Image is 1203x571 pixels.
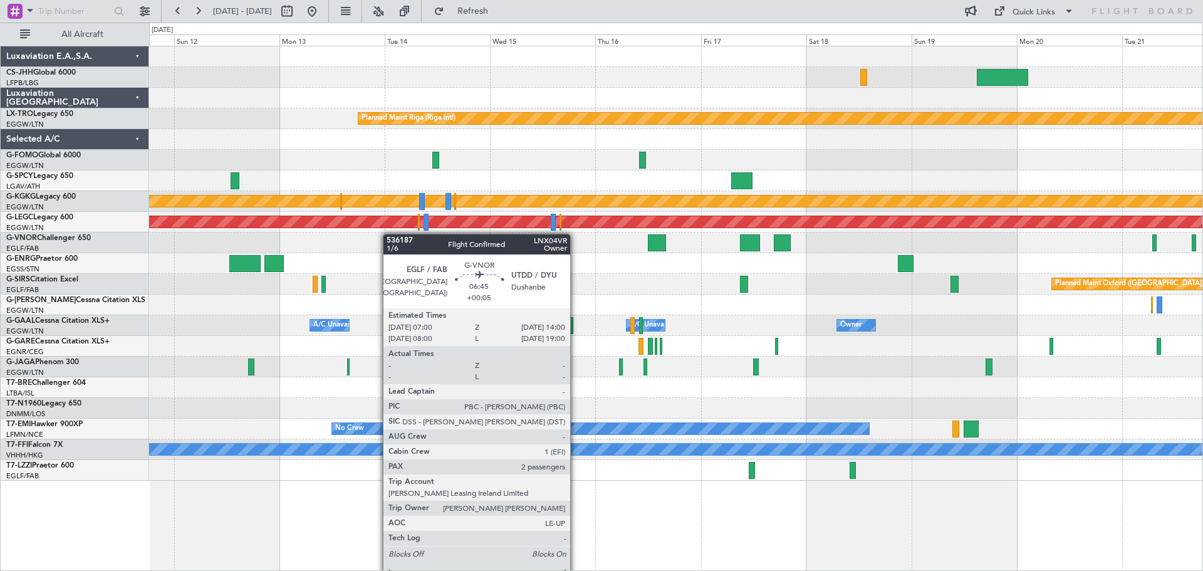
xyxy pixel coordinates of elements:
[6,234,91,242] a: G-VNORChallenger 650
[6,285,39,295] a: EGLF/FAB
[6,234,37,242] span: G-VNOR
[6,430,43,439] a: LFMN/NCE
[6,338,110,345] a: G-GARECessna Citation XLS+
[6,317,35,325] span: G-GAAL
[6,223,44,233] a: EGGW/LTN
[33,30,132,39] span: All Aircraft
[385,34,490,46] div: Tue 14
[6,400,41,407] span: T7-N1960
[6,400,81,407] a: T7-N1960Legacy 650
[806,34,912,46] div: Sat 18
[440,316,462,335] div: Owner
[6,265,39,274] a: EGSS/STN
[6,441,28,449] span: T7-FFI
[174,34,279,46] div: Sun 12
[6,120,44,129] a: EGGW/LTN
[6,441,63,449] a: T7-FFIFalcon 7X
[595,34,700,46] div: Thu 16
[6,338,35,345] span: G-GARE
[213,6,272,17] span: [DATE] - [DATE]
[6,172,73,180] a: G-SPCYLegacy 650
[313,316,365,335] div: A/C Unavailable
[1017,34,1122,46] div: Mon 20
[701,34,806,46] div: Fri 17
[912,34,1017,46] div: Sun 19
[6,172,33,180] span: G-SPCY
[1013,6,1055,19] div: Quick Links
[6,244,39,253] a: EGLF/FAB
[6,451,43,460] a: VHHH/HKG
[6,152,38,159] span: G-FOMO
[6,276,78,283] a: G-SIRSCitation Excel
[335,419,364,438] div: No Crew
[6,161,44,170] a: EGGW/LTN
[6,69,33,76] span: CS-JHH
[6,421,31,428] span: T7-EMI
[447,7,499,16] span: Refresh
[6,202,44,212] a: EGGW/LTN
[6,368,44,377] a: EGGW/LTN
[6,78,39,88] a: LFPB/LBG
[6,359,35,366] span: G-JAGA
[6,276,30,283] span: G-SIRS
[6,462,32,469] span: T7-LZZI
[6,296,76,304] span: G-[PERSON_NAME]
[6,421,83,428] a: T7-EMIHawker 900XP
[38,2,110,21] input: Trip Number
[6,193,36,201] span: G-KGKG
[6,389,34,398] a: LTBA/ISL
[6,409,45,419] a: DNMM/LOS
[6,317,110,325] a: G-GAALCessna Citation XLS+
[6,462,74,469] a: T7-LZZIPraetor 600
[6,255,36,263] span: G-ENRG
[6,110,73,118] a: LX-TROLegacy 650
[362,109,456,128] div: Planned Maint Riga (Riga Intl)
[6,327,44,336] a: EGGW/LTN
[490,34,595,46] div: Wed 15
[6,214,73,221] a: G-LEGCLegacy 600
[6,152,81,159] a: G-FOMOGlobal 6000
[6,255,78,263] a: G-ENRGPraetor 600
[987,1,1080,21] button: Quick Links
[428,1,503,21] button: Refresh
[840,316,862,335] div: Owner
[6,214,33,221] span: G-LEGC
[6,193,76,201] a: G-KGKGLegacy 600
[6,471,39,481] a: EGLF/FAB
[6,110,33,118] span: LX-TRO
[630,316,682,335] div: A/C Unavailable
[6,379,86,387] a: T7-BREChallenger 604
[6,306,44,315] a: EGGW/LTN
[6,347,44,357] a: EGNR/CEG
[152,25,173,36] div: [DATE]
[6,359,79,366] a: G-JAGAPhenom 300
[6,379,32,387] span: T7-BRE
[14,24,136,45] button: All Aircraft
[6,69,76,76] a: CS-JHHGlobal 6000
[6,296,145,304] a: G-[PERSON_NAME]Cessna Citation XLS
[279,34,385,46] div: Mon 13
[6,182,40,191] a: LGAV/ATH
